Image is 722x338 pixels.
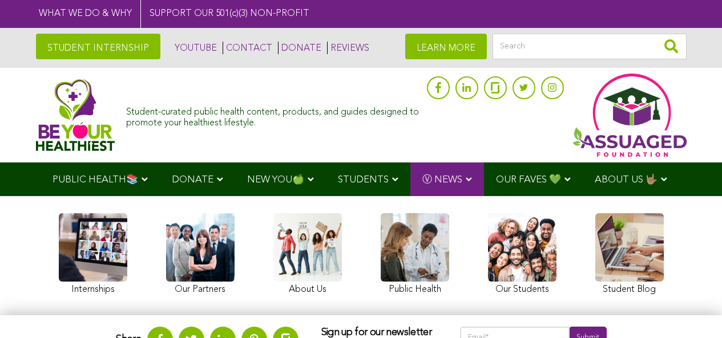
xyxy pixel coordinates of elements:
[223,42,272,54] a: CONTACT
[172,175,213,185] span: DONATE
[126,101,421,129] div: Student-curated public health content, products, and guides designed to promote your healthiest l...
[422,175,462,185] span: Ⓥ NEWS
[36,162,687,196] div: Navigation Menu
[172,42,217,54] a: YOUTUBE
[491,82,499,93] img: glassdoor
[36,34,160,59] a: STUDENT INTERNSHIP
[665,283,722,338] iframe: Chat Widget
[53,175,138,185] span: PUBLIC HEALTH📚
[595,175,658,185] span: ABOUT US 🤟🏽
[493,34,687,59] input: Search
[36,79,115,151] img: Assuaged
[405,34,487,59] a: LEARN MORE
[327,42,369,54] a: REVIEWS
[496,175,561,185] span: OUR FAVES 💚
[278,42,321,54] a: DONATE
[247,175,304,185] span: NEW YOU🍏
[572,74,687,157] img: Assuaged App
[338,175,389,185] span: STUDENTS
